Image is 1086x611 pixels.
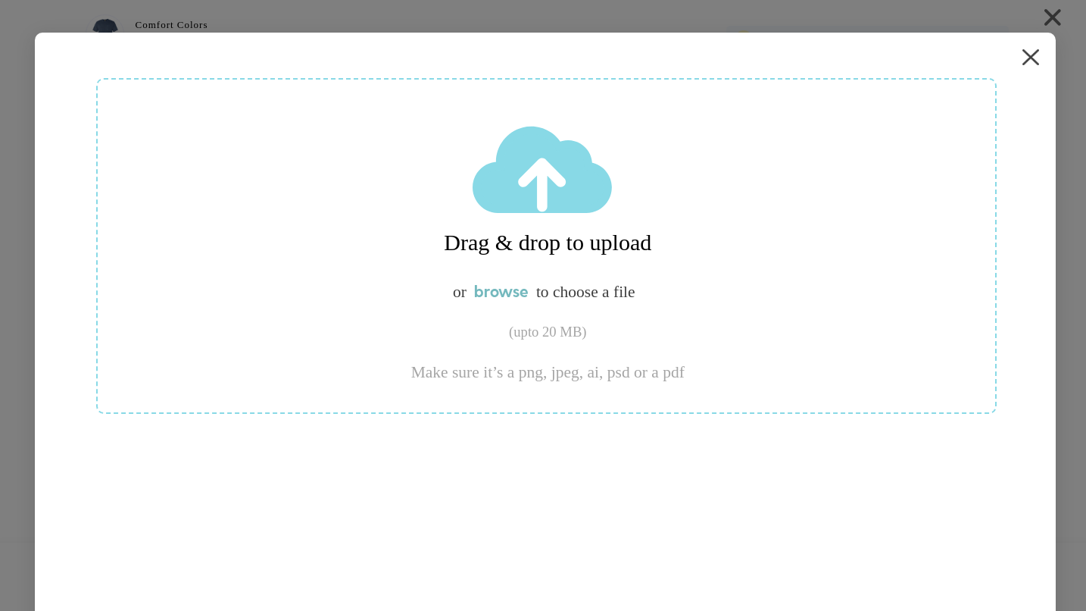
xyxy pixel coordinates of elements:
label: Drag & drop to upload [98,230,998,257]
label: to choose a file [525,282,650,302]
img: close.png [1022,49,1039,66]
label: or [438,282,455,302]
img: upload_cloud.svg [473,125,613,215]
label: browse [463,281,517,301]
label: Make sure it’s a png, jpeg, ai, psd or a pdf [98,362,998,382]
label: (upto 20 MB) [98,323,998,340]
